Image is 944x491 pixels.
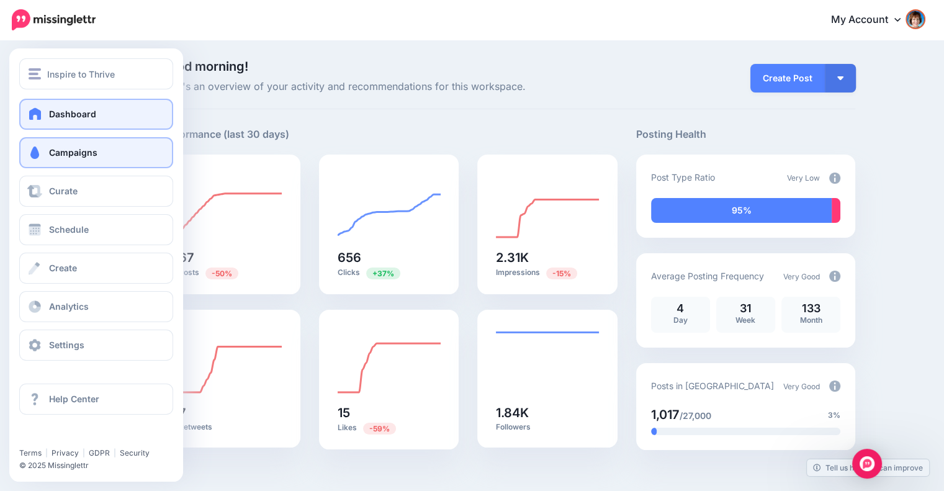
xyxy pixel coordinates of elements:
[49,340,84,350] span: Settings
[114,448,116,457] span: |
[160,79,618,95] span: Here's an overview of your activity and recommendations for this workspace.
[179,267,282,279] p: Posts
[832,198,840,223] div: 5% of your posts in the last 30 days have been from Curated content
[338,251,441,264] h5: 656
[651,198,832,223] div: 95% of your posts in the last 30 days have been from Drip Campaigns
[829,271,840,282] img: info-circle-grey.png
[496,267,599,279] p: Impressions
[338,267,441,279] p: Clicks
[19,448,42,457] a: Terms
[787,173,820,182] span: Very Low
[160,59,248,74] span: Good morning!
[829,381,840,392] img: info-circle-grey.png
[19,253,173,284] a: Create
[680,410,711,421] span: /27,000
[657,303,704,314] p: 4
[19,384,173,415] a: Help Center
[819,5,925,35] a: My Account
[651,170,715,184] p: Post Type Ratio
[160,127,289,142] h5: Performance (last 30 days)
[19,291,173,322] a: Analytics
[19,430,114,443] iframe: Twitter Follow Button
[651,269,764,283] p: Average Posting Frequency
[496,422,599,432] p: Followers
[735,315,755,325] span: Week
[49,301,89,312] span: Analytics
[651,428,657,435] div: 3% of your posts in the last 30 days have been from Drip Campaigns
[852,449,882,479] div: Open Intercom Messenger
[49,186,78,196] span: Curate
[205,268,238,279] span: Previous period: 133
[828,409,840,421] span: 3%
[49,109,96,119] span: Dashboard
[179,422,282,432] p: Retweets
[829,173,840,184] img: info-circle-grey.png
[363,423,396,435] span: Previous period: 37
[89,448,110,457] a: GDPR
[45,448,48,457] span: |
[651,379,774,393] p: Posts in [GEOGRAPHIC_DATA]
[722,303,769,314] p: 31
[837,76,843,80] img: arrow-down-white.png
[19,58,173,89] button: Inspire to Thrive
[366,268,400,279] span: Previous period: 480
[651,407,680,422] span: 1,017
[179,407,282,419] h5: 7
[807,459,929,476] a: Tell us how we can improve
[783,382,820,391] span: Very Good
[19,99,173,130] a: Dashboard
[19,214,173,245] a: Schedule
[49,263,77,273] span: Create
[546,268,577,279] span: Previous period: 2.72K
[83,448,85,457] span: |
[636,127,855,142] h5: Posting Health
[49,147,97,158] span: Campaigns
[19,330,173,361] a: Settings
[496,251,599,264] h5: 2.31K
[338,407,441,419] h5: 15
[788,303,834,314] p: 133
[19,176,173,207] a: Curate
[29,68,41,79] img: menu.png
[750,64,825,92] a: Create Post
[673,315,688,325] span: Day
[47,67,115,81] span: Inspire to Thrive
[799,315,822,325] span: Month
[179,251,282,264] h5: 67
[49,394,99,404] span: Help Center
[783,272,820,281] span: Very Good
[496,407,599,419] h5: 1.84K
[19,137,173,168] a: Campaigns
[19,459,181,472] li: © 2025 Missinglettr
[120,448,150,457] a: Security
[49,224,89,235] span: Schedule
[52,448,79,457] a: Privacy
[12,9,96,30] img: Missinglettr
[338,422,441,434] p: Likes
